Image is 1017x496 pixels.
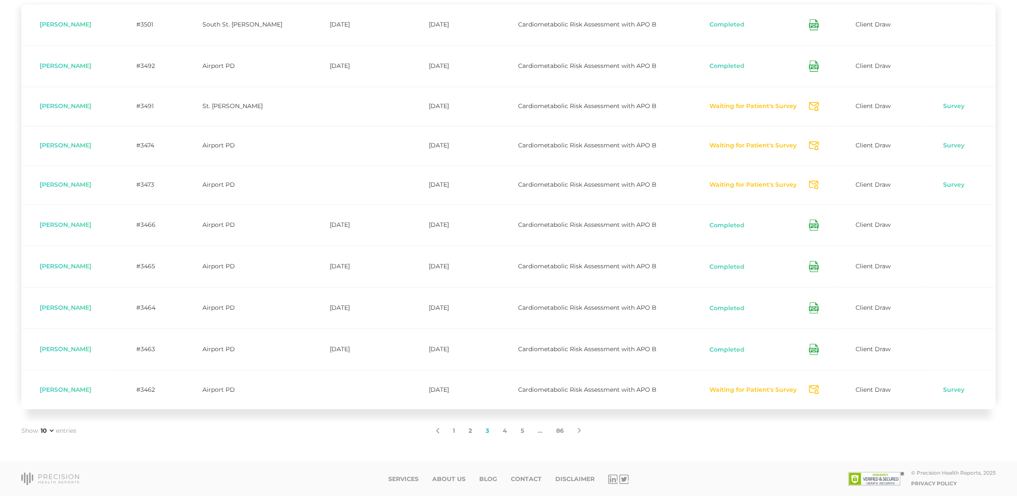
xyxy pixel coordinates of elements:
[184,165,311,205] td: Airport PD
[40,221,91,229] span: [PERSON_NAME]
[118,246,185,287] td: #3465
[709,181,797,189] button: Waiting for Patient's Survey
[518,262,657,270] span: Cardiometabolic Risk Assessment with APO B
[518,304,657,311] span: Cardiometabolic Risk Assessment with APO B
[709,102,797,111] button: Waiting for Patient's Survey
[184,45,311,87] td: Airport PD
[518,221,657,229] span: Cardiometabolic Risk Assessment with APO B
[856,141,891,149] span: Client Draw
[518,21,657,28] span: Cardiometabolic Risk Assessment with APO B
[518,102,657,110] span: Cardiometabolic Risk Assessment with APO B
[40,141,91,149] span: [PERSON_NAME]
[856,21,891,28] span: Client Draw
[184,87,311,126] td: St. [PERSON_NAME]
[40,304,91,311] span: [PERSON_NAME]
[184,4,311,45] td: South St. [PERSON_NAME]
[40,345,91,353] span: [PERSON_NAME]
[410,45,500,87] td: [DATE]
[118,126,185,165] td: #3474
[709,221,745,230] button: Completed
[410,126,500,165] td: [DATE]
[496,422,514,440] a: 4
[184,329,311,370] td: Airport PD
[40,62,91,70] span: [PERSON_NAME]
[479,475,497,483] a: Blog
[184,126,311,165] td: Airport PD
[911,480,957,487] a: Privacy Policy
[311,329,410,370] td: [DATE]
[118,287,185,329] td: #3464
[40,262,91,270] span: [PERSON_NAME]
[40,102,91,110] span: [PERSON_NAME]
[809,102,819,111] svg: Send Notification
[943,102,965,111] a: Survey
[809,141,819,150] svg: Send Notification
[943,141,965,150] a: Survey
[21,426,76,435] label: Show entries
[709,263,745,271] button: Completed
[856,345,891,353] span: Client Draw
[809,385,819,394] svg: Send Notification
[709,346,745,354] button: Completed
[410,87,500,126] td: [DATE]
[856,304,891,311] span: Client Draw
[410,246,500,287] td: [DATE]
[410,287,500,329] td: [DATE]
[518,62,657,70] span: Cardiometabolic Risk Assessment with APO B
[809,181,819,190] svg: Send Notification
[184,246,311,287] td: Airport PD
[518,141,657,149] span: Cardiometabolic Risk Assessment with APO B
[518,345,657,353] span: Cardiometabolic Risk Assessment with APO B
[311,287,410,329] td: [DATE]
[184,204,311,246] td: Airport PD
[518,181,657,188] span: Cardiometabolic Risk Assessment with APO B
[709,21,745,29] button: Completed
[40,21,91,28] span: [PERSON_NAME]
[462,422,479,440] a: 2
[410,204,500,246] td: [DATE]
[410,370,500,409] td: [DATE]
[118,370,185,409] td: #3462
[388,475,419,483] a: Services
[518,386,657,393] span: Cardiometabolic Risk Assessment with APO B
[311,4,410,45] td: [DATE]
[311,246,410,287] td: [DATE]
[40,181,91,188] span: [PERSON_NAME]
[709,304,745,313] button: Completed
[410,4,500,45] td: [DATE]
[118,204,185,246] td: #3466
[511,475,542,483] a: Contact
[856,386,891,393] span: Client Draw
[550,422,571,440] a: 86
[118,329,185,370] td: #3463
[856,62,891,70] span: Client Draw
[555,475,595,483] a: Disclaimer
[709,386,797,394] button: Waiting for Patient's Survey
[184,370,311,409] td: Airport PD
[311,45,410,87] td: [DATE]
[432,475,466,483] a: About Us
[709,62,745,70] button: Completed
[446,422,462,440] a: 1
[943,181,965,189] a: Survey
[311,204,410,246] td: [DATE]
[118,165,185,205] td: #3473
[943,386,965,394] a: Survey
[118,87,185,126] td: #3491
[856,181,891,188] span: Client Draw
[856,262,891,270] span: Client Draw
[410,329,500,370] td: [DATE]
[184,287,311,329] td: Airport PD
[118,4,185,45] td: #3501
[40,386,91,393] span: [PERSON_NAME]
[709,141,797,150] button: Waiting for Patient's Survey
[856,221,891,229] span: Client Draw
[39,426,55,435] select: Showentries
[410,165,500,205] td: [DATE]
[514,422,531,440] a: 5
[118,45,185,87] td: #3492
[848,472,904,486] img: SSL site seal - click to verify
[911,470,996,476] div: © Precision Health Reports, 2025
[856,102,891,110] span: Client Draw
